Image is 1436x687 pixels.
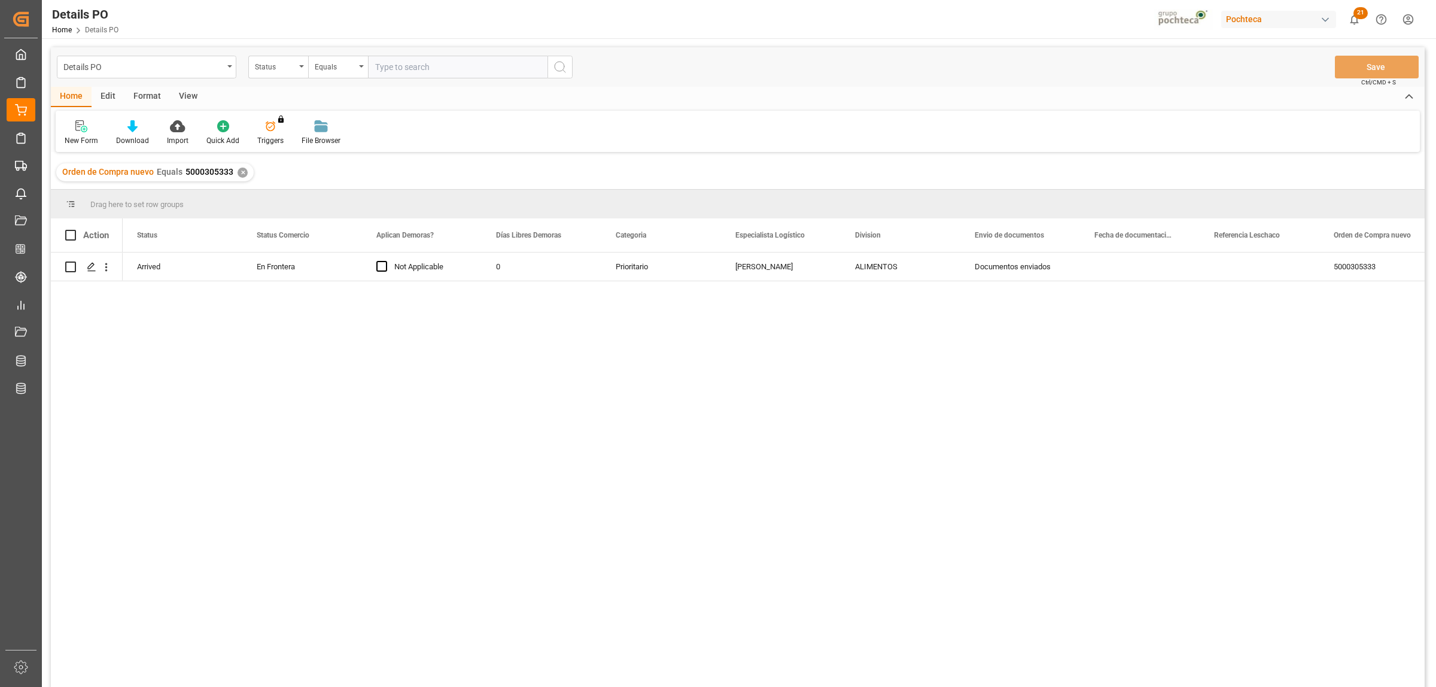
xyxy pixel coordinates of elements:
span: Referencia Leschaco [1214,231,1280,239]
img: pochtecaImg.jpg_1689854062.jpg [1154,9,1213,30]
div: Not Applicable [394,253,467,281]
div: File Browser [302,135,340,146]
span: 5000305333 [185,167,233,177]
div: Details PO [52,5,118,23]
span: Especialista Logístico [735,231,805,239]
div: ✕ [238,168,248,178]
div: Prioritario [601,253,721,281]
button: open menu [57,56,236,78]
span: 21 [1353,7,1368,19]
button: open menu [308,56,368,78]
div: Details PO [63,59,223,74]
span: Orden de Compra nuevo [1334,231,1411,239]
div: 0 [482,253,601,281]
span: Categoria [616,231,646,239]
div: Download [116,135,149,146]
div: ALIMENTOS [855,253,946,281]
div: Edit [92,87,124,107]
span: Status Comercio [257,231,309,239]
span: Division [855,231,881,239]
div: Status [255,59,296,72]
span: Orden de Compra nuevo [62,167,154,177]
div: Arrived [123,253,242,281]
div: View [170,87,206,107]
div: Equals [315,59,355,72]
span: Fecha de documentación requerida [1094,231,1175,239]
div: Home [51,87,92,107]
span: Aplican Demoras? [376,231,434,239]
button: Pochteca [1221,8,1341,31]
div: Quick Add [206,135,239,146]
div: Format [124,87,170,107]
button: search button [547,56,573,78]
button: show 21 new notifications [1341,6,1368,33]
div: Pochteca [1221,11,1336,28]
span: Días Libres Demoras [496,231,561,239]
div: Import [167,135,188,146]
span: Drag here to set row groups [90,200,184,209]
button: Save [1335,56,1419,78]
div: En Frontera [257,253,348,281]
div: New Form [65,135,98,146]
button: Help Center [1368,6,1395,33]
a: Home [52,26,72,34]
div: [PERSON_NAME] [721,253,841,281]
span: Ctrl/CMD + S [1361,78,1396,87]
span: Status [137,231,157,239]
div: Press SPACE to select this row. [51,253,123,281]
span: Equals [157,167,182,177]
button: open menu [248,56,308,78]
input: Type to search [368,56,547,78]
span: Envio de documentos [975,231,1044,239]
div: Action [83,230,109,241]
div: Documentos enviados [960,253,1080,281]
